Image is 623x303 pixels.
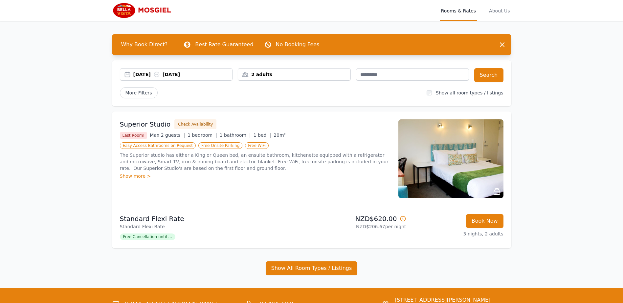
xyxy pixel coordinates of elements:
[198,142,242,149] span: Free Onsite Parking
[195,41,253,49] p: Best Rate Guaranteed
[120,173,390,179] div: Show more >
[116,38,173,51] span: Why Book Direct?
[120,214,309,223] p: Standard Flexi Rate
[412,231,503,237] p: 3 nights, 2 adults
[174,119,216,129] button: Check Availability
[314,214,406,223] p: NZD$620.00
[276,41,320,49] p: No Booking Fees
[254,132,271,138] span: 1 bed |
[466,214,503,228] button: Book Now
[150,132,185,138] span: Max 2 guests |
[266,261,358,275] button: Show All Room Types / Listings
[120,233,175,240] span: Free Cancellation until ...
[474,68,503,82] button: Search
[188,132,217,138] span: 1 bedroom |
[133,71,233,78] div: [DATE] [DATE]
[245,142,269,149] span: Free WiFi
[112,3,175,18] img: Bella Vista Mosgiel
[274,132,286,138] span: 20m²
[120,223,309,230] p: Standard Flexi Rate
[436,90,503,95] label: Show all room types / listings
[314,223,406,230] p: NZD$206.67 per night
[120,120,171,129] h3: Superior Studio
[120,87,158,98] span: More Filters
[220,132,251,138] span: 1 bathroom |
[120,152,390,172] p: The Superior studio has either a King or Queen bed, an ensuite bathroom, kitchenette equipped wit...
[238,71,350,78] div: 2 adults
[120,132,147,139] span: Last Room!
[120,142,196,149] span: Easy Access Bathrooms on Request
